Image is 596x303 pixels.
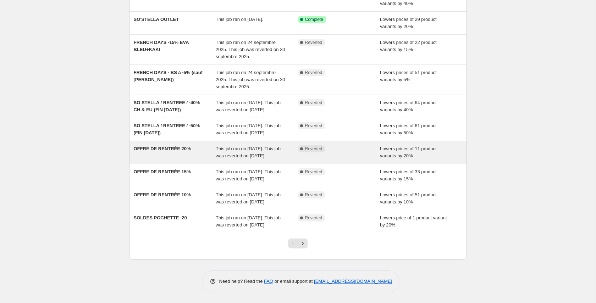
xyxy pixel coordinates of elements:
[134,215,187,220] span: SOLDES POCHETTE -20
[216,215,281,228] span: This job ran on [DATE]. This job was reverted on [DATE].
[288,239,308,248] nav: Pagination
[216,169,281,181] span: This job ran on [DATE]. This job was reverted on [DATE].
[219,279,264,284] span: Need help? Read the
[380,100,437,112] span: Lowers prices of 64 product variants by 40%
[264,279,273,284] a: FAQ
[305,192,322,198] span: Reverted
[134,100,200,112] span: SO STELLA / RENTREE / -40% CH & EU (FIN [DATE])
[305,146,322,152] span: Reverted
[134,70,203,82] span: FRENCH DAYS - BS à -5% (sauf [PERSON_NAME])
[134,17,179,22] span: SO'STELLA OUTLET
[134,192,191,197] span: OFFRE DE RENTRÉE 10%
[305,70,322,75] span: Reverted
[380,123,437,135] span: Lowers prices of 61 product variants by 50%
[216,192,281,204] span: This job ran on [DATE]. This job was reverted on [DATE].
[380,40,437,52] span: Lowers prices of 22 product variants by 15%
[216,40,285,59] span: This job ran on 24 septembre 2025. This job was reverted on 30 septembre 2025.
[305,123,322,129] span: Reverted
[273,279,314,284] span: or email support at
[380,146,437,158] span: Lowers prices of 11 product variants by 20%
[134,123,200,135] span: SO STELLA / RENTREE / -50% (FIN [DATE])
[305,169,322,175] span: Reverted
[380,169,437,181] span: Lowers prices of 33 product variants by 15%
[216,146,281,158] span: This job ran on [DATE]. This job was reverted on [DATE].
[305,100,322,106] span: Reverted
[216,123,281,135] span: This job ran on [DATE]. This job was reverted on [DATE].
[216,17,263,22] span: This job ran on [DATE].
[134,146,191,151] span: OFFRE DE RENTRÉE 20%
[380,215,447,228] span: Lowers price of 1 product variant by 20%
[305,17,323,22] span: Complete
[216,100,281,112] span: This job ran on [DATE]. This job was reverted on [DATE].
[134,169,191,174] span: OFFRE DE RENTRÉE 15%
[380,70,437,82] span: Lowers prices of 51 product variants by 5%
[305,40,322,45] span: Reverted
[305,215,322,221] span: Reverted
[380,192,437,204] span: Lowers prices of 51 product variants by 10%
[216,70,285,89] span: This job ran on 24 septembre 2025. This job was reverted on 30 septembre 2025.
[134,40,189,52] span: FRENCH DAYS -15% EVA BLEU+KAKI
[298,239,308,248] button: Next
[380,17,437,29] span: Lowers prices of 29 product variants by 20%
[314,279,392,284] a: [EMAIL_ADDRESS][DOMAIN_NAME]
